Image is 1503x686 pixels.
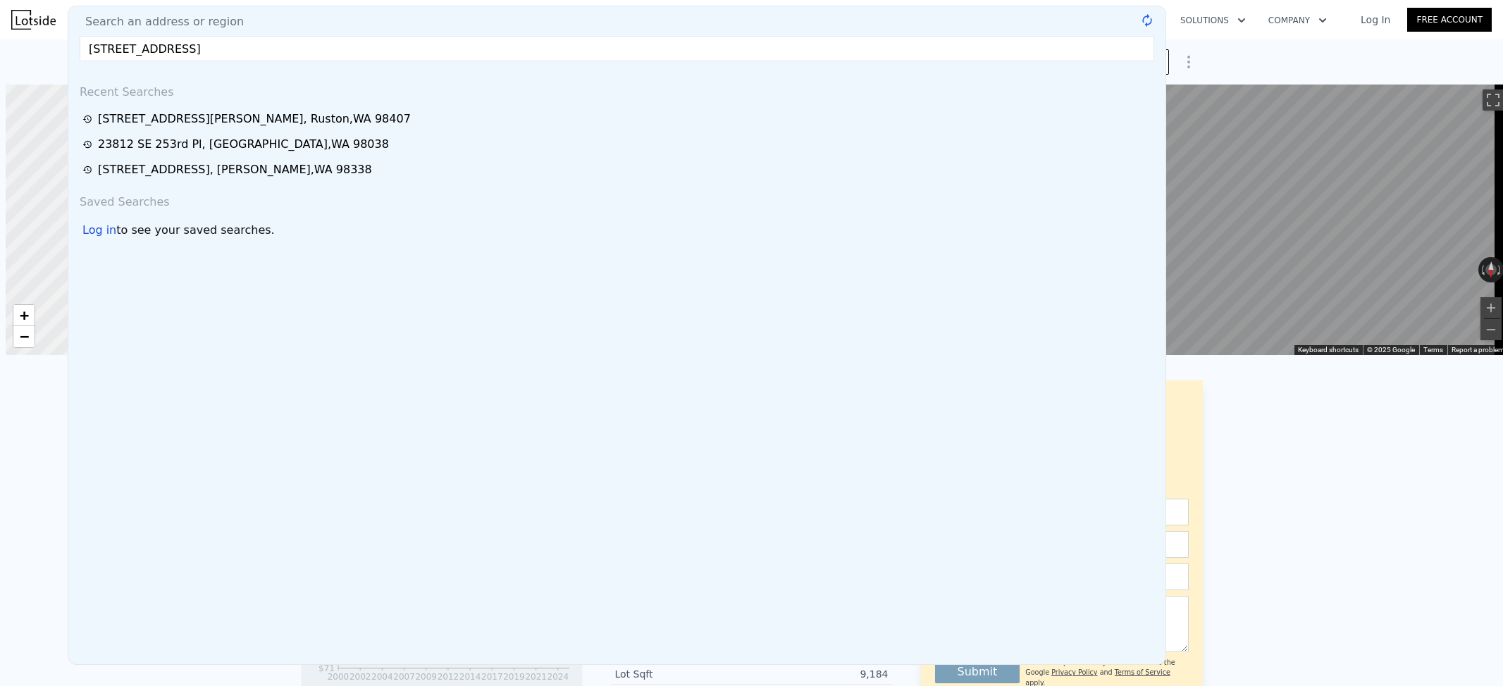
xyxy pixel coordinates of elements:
tspan: 2009 [415,672,437,682]
input: Enter an address, city, region, neighborhood or zip code [80,36,1154,61]
a: Privacy Policy [1051,668,1097,676]
tspan: $71 [318,663,335,673]
tspan: 2002 [349,672,371,682]
a: Free Account [1407,8,1492,32]
span: − [20,328,29,345]
tspan: 2019 [503,672,525,682]
tspan: 2017 [481,672,503,682]
a: Log In [1344,13,1407,27]
a: 23812 SE 253rd Pl, [GEOGRAPHIC_DATA],WA 98038 [82,136,1156,153]
button: Company [1257,8,1338,33]
div: Log in [82,222,116,239]
tspan: 2012 [437,672,459,682]
span: Search an address or region [74,13,244,30]
button: Zoom in [1480,297,1502,318]
div: 9,184 [752,667,889,681]
div: Lot Sqft [615,667,752,681]
a: [STREET_ADDRESS], [PERSON_NAME],WA 98338 [82,161,1156,178]
span: to see your saved searches. [116,222,274,239]
div: [STREET_ADDRESS] , [PERSON_NAME] , WA 98338 [98,161,372,178]
tspan: 2007 [393,672,415,682]
a: [STREET_ADDRESS][PERSON_NAME], Ruston,WA 98407 [82,111,1156,127]
button: Solutions [1169,8,1257,33]
button: Keyboard shortcuts [1298,345,1359,355]
div: [STREET_ADDRESS][PERSON_NAME] , Ruston , WA 98407 [98,111,411,127]
tspan: 2014 [459,672,481,682]
button: Show Options [1175,48,1203,76]
tspan: 2000 [327,672,349,682]
button: Rotate counterclockwise [1478,257,1486,282]
div: Recent Searches [74,73,1160,106]
a: Zoom in [13,305,35,326]
button: Submit [935,661,1020,683]
div: 23812 SE 253rd Pl , [GEOGRAPHIC_DATA] , WA 98038 [98,136,389,153]
span: © 2025 Google [1367,346,1415,354]
tspan: 2021 [525,672,547,682]
tspan: 2004 [371,672,393,682]
button: Zoom out [1480,319,1502,340]
a: Terms of Service [1115,668,1170,676]
tspan: 2024 [547,672,569,682]
img: Lotside [11,10,56,30]
a: Zoom out [13,326,35,347]
a: Terms (opens in new tab) [1423,346,1443,354]
div: Saved Searches [74,182,1160,216]
button: Reset the view [1485,257,1497,283]
span: + [20,306,29,324]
